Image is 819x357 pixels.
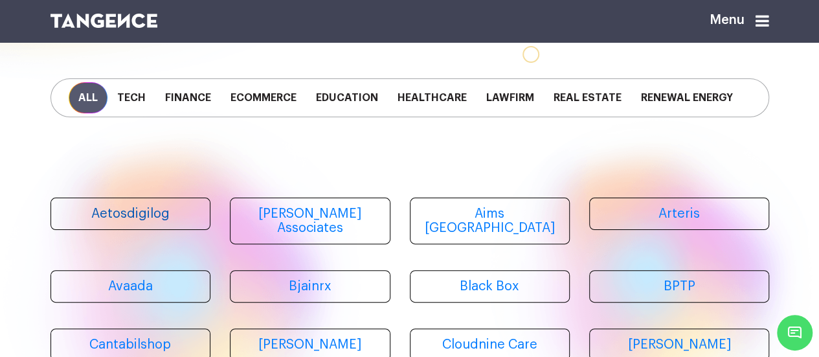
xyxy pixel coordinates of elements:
[50,270,211,303] a: Avaada
[388,82,477,113] span: Healthcare
[306,82,388,113] span: Education
[221,82,306,113] span: Ecommerce
[544,82,631,113] span: Real Estate
[155,82,221,113] span: Finance
[69,82,107,113] span: All
[50,14,158,28] img: logo SVG
[230,198,390,244] a: [PERSON_NAME] Associates
[50,198,211,230] a: Aetosdigilog
[743,82,814,113] span: Staffing
[410,270,570,303] a: Black Box
[777,315,813,351] span: Chat Widget
[410,198,570,244] a: Aims [GEOGRAPHIC_DATA]
[631,82,743,113] span: Renewal Energy
[589,198,769,230] a: Arteris
[107,82,155,113] span: Tech
[230,270,390,303] a: Bjainrx
[589,270,769,303] a: BPTP
[477,82,544,113] span: Lawfirm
